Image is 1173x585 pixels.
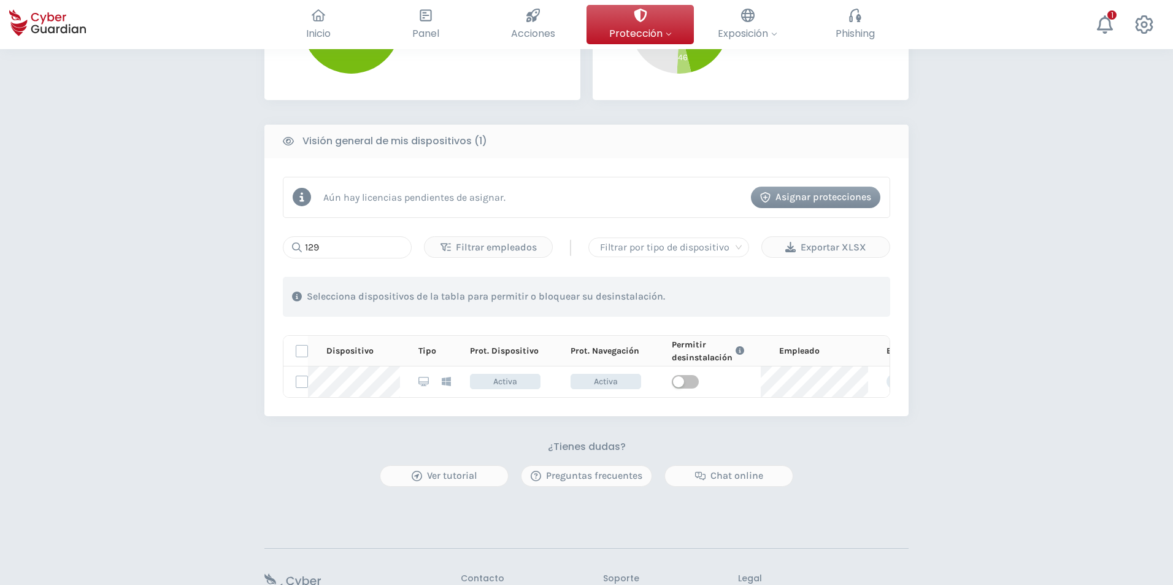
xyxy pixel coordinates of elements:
button: Panel [372,5,479,44]
button: Ver tutorial [380,465,509,487]
h3: ¿Tienes dudas? [548,441,626,453]
span: Exposición [718,26,777,41]
span: Panel [412,26,439,41]
input: Buscar... [283,236,412,258]
span: Phishing [836,26,875,41]
button: Chat online [664,465,793,487]
button: Exposición [694,5,801,44]
button: Preguntas frecuentes [521,465,652,487]
div: Preguntas frecuentes [531,468,642,483]
div: Dispositivo [326,344,400,357]
h3: Soporte [603,573,639,584]
p: Selecciona dispositivos de la tabla para permitir o bloquear su desinstalación. [307,290,665,303]
div: Prot. Navegación [571,344,653,357]
div: Ver tutorial [390,468,499,483]
button: Phishing [801,5,909,44]
button: Asignar protecciones [751,187,880,208]
h3: Legal [738,573,909,584]
div: Empleado [779,344,868,357]
button: Acciones [479,5,586,44]
div: Asignar protecciones [760,190,871,204]
button: Exportar XLSX [761,236,890,258]
span: Protección [609,26,672,41]
div: Exportar XLSX [771,240,880,255]
div: Etiquetas [886,344,1004,357]
button: Inicio [264,5,372,44]
span: | [568,238,573,257]
span: Acciones [511,26,555,41]
b: Visión general de mis dispositivos (1) [302,134,487,149]
button: Protección [586,5,694,44]
button: Filtrar empleados [424,236,553,258]
div: Tipo [418,344,452,357]
div: 1 [1107,10,1117,20]
h3: Contacto [461,573,504,584]
span: Activa [571,374,641,389]
span: Activa [470,374,540,389]
div: Permitir desinstalación [672,338,761,364]
div: Filtrar empleados [434,240,543,255]
button: Link to FAQ information [733,338,747,364]
p: Aún hay licencias pendientes de asignar. [323,192,506,203]
span: Inicio [306,26,331,41]
div: Chat online [674,468,783,483]
div: Prot. Dispositivo [470,344,552,357]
